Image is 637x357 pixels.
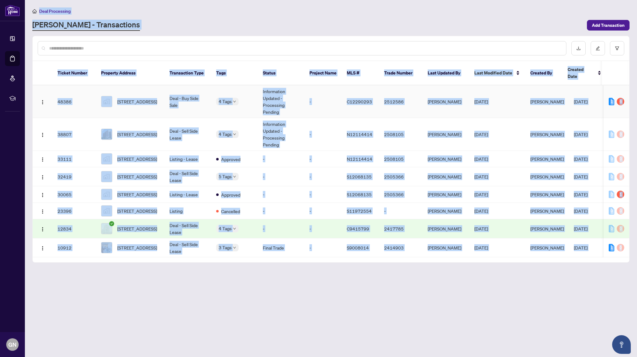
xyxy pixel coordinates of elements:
[423,219,469,238] td: [PERSON_NAME]
[379,151,423,167] td: 2508105
[609,131,614,138] div: 0
[219,173,232,180] span: 5 Tags
[101,96,112,107] img: thumbnail-img
[617,155,624,163] div: 0
[233,133,236,136] span: down
[379,219,423,238] td: 2417785
[530,245,564,250] span: [PERSON_NAME]
[347,245,369,250] span: S9008014
[305,118,342,151] td: -
[117,131,157,138] span: [STREET_ADDRESS]
[258,238,305,257] td: Final Trade
[221,156,240,163] span: Approved
[40,193,45,198] img: Logo
[39,8,71,14] span: Deal Processing
[38,206,48,216] button: Logo
[574,245,588,250] span: [DATE]
[610,41,624,55] button: filter
[347,174,372,179] span: S12068135
[612,335,631,354] button: Open asap
[258,167,305,186] td: -
[379,186,423,203] td: 2505366
[258,203,305,219] td: -
[109,221,114,226] span: check-circle
[258,219,305,238] td: -
[609,98,614,105] div: 1
[38,97,48,107] button: Logo
[530,226,564,231] span: [PERSON_NAME]
[574,99,588,104] span: [DATE]
[40,227,45,232] img: Logo
[258,85,305,118] td: Information Updated - Processing Pending
[609,173,614,180] div: 0
[101,206,112,216] img: thumbnail-img
[40,132,45,137] img: Logo
[53,186,96,203] td: 30065
[617,225,624,232] div: 0
[117,225,157,232] span: [STREET_ADDRESS]
[423,61,469,85] th: Last Updated By
[32,9,37,13] span: home
[40,100,45,105] img: Logo
[574,131,588,137] span: [DATE]
[474,69,512,76] span: Last Modified Date
[219,244,232,251] span: 3 Tags
[474,99,488,104] span: [DATE]
[525,61,563,85] th: Created By
[423,118,469,151] td: [PERSON_NAME]
[423,186,469,203] td: [PERSON_NAME]
[530,131,564,137] span: [PERSON_NAME]
[221,191,240,198] span: Approved
[609,155,614,163] div: 0
[474,226,488,231] span: [DATE]
[568,66,594,80] span: Created Date
[379,203,423,219] td: -
[305,151,342,167] td: -
[211,61,258,85] th: Tags
[101,171,112,182] img: thumbnail-img
[474,245,488,250] span: [DATE]
[53,219,96,238] td: 12834
[530,208,564,214] span: [PERSON_NAME]
[474,156,488,162] span: [DATE]
[219,98,232,105] span: 4 Tags
[165,238,211,257] td: Deal - Sell Side Lease
[592,20,625,30] span: Add Transaction
[38,172,48,182] button: Logo
[379,167,423,186] td: 2505366
[347,99,372,104] span: C12290293
[305,61,342,85] th: Project Name
[233,227,236,230] span: down
[101,242,112,253] img: thumbnail-img
[117,98,157,105] span: [STREET_ADDRESS]
[38,154,48,164] button: Logo
[609,225,614,232] div: 0
[347,226,369,231] span: C9415799
[165,203,211,219] td: Listing
[305,238,342,257] td: -
[258,118,305,151] td: Information Updated - Processing Pending
[165,186,211,203] td: Listing - Lease
[233,246,236,249] span: down
[117,191,157,198] span: [STREET_ADDRESS]
[165,219,211,238] td: Deal - Sell Side Lease
[219,131,232,138] span: 4 Tags
[379,61,423,85] th: Trade Number
[347,156,372,162] span: N12114414
[617,191,624,198] div: 1
[219,225,232,232] span: 4 Tags
[423,151,469,167] td: [PERSON_NAME]
[617,173,624,180] div: 0
[423,85,469,118] td: [PERSON_NAME]
[469,61,525,85] th: Last Modified Date
[576,46,581,50] span: download
[233,175,236,178] span: down
[574,192,588,197] span: [DATE]
[38,129,48,139] button: Logo
[165,118,211,151] td: Deal - Sell Side Lease
[258,61,305,85] th: Status
[423,203,469,219] td: [PERSON_NAME]
[609,207,614,215] div: 0
[101,223,112,234] img: thumbnail-img
[101,129,112,140] img: thumbnail-img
